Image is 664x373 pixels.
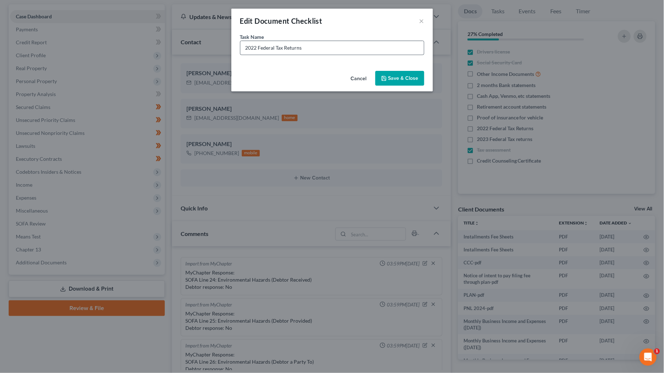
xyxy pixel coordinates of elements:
[640,349,657,366] iframe: Intercom live chat
[345,72,372,86] button: Cancel
[419,17,424,25] button: ×
[654,349,660,354] span: 1
[240,34,264,40] span: Task Name
[240,17,322,25] span: Edit Document Checklist
[375,71,424,86] button: Save & Close
[240,41,424,55] input: Enter document description..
